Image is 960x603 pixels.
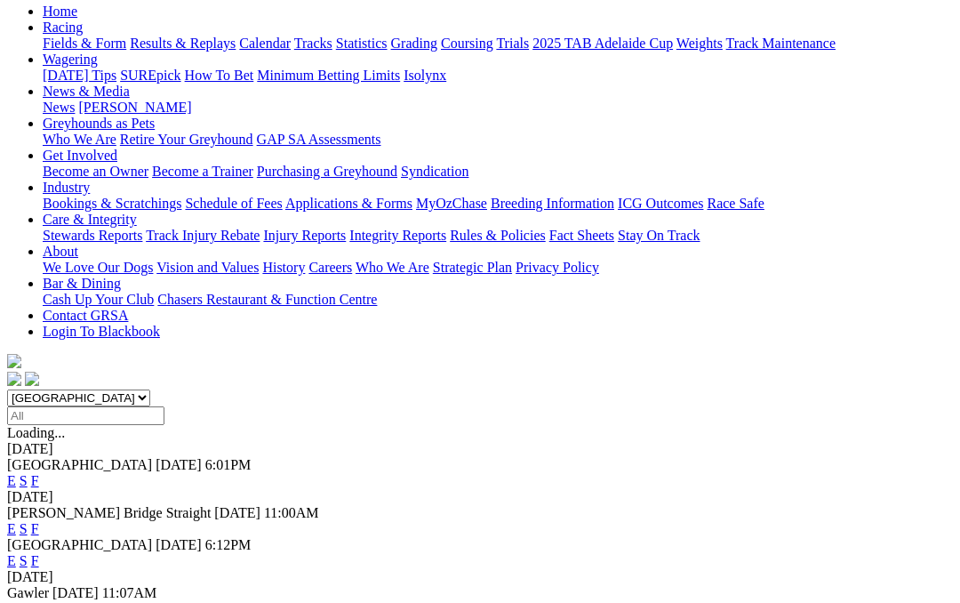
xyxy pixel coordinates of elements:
[433,260,512,275] a: Strategic Plan
[43,84,130,99] a: News & Media
[205,457,252,472] span: 6:01PM
[43,196,181,211] a: Bookings & Scratchings
[264,505,319,520] span: 11:00AM
[726,36,836,51] a: Track Maintenance
[43,164,148,179] a: Become an Owner
[7,372,21,386] img: facebook.svg
[7,473,16,488] a: E
[20,553,28,568] a: S
[43,68,116,83] a: [DATE] Tips
[20,473,28,488] a: S
[43,292,154,307] a: Cash Up Your Club
[130,36,236,51] a: Results & Replays
[43,292,953,308] div: Bar & Dining
[7,585,49,600] span: Gawler
[43,308,128,323] a: Contact GRSA
[152,164,253,179] a: Become a Trainer
[43,260,153,275] a: We Love Our Dogs
[43,68,953,84] div: Wagering
[532,36,673,51] a: 2025 TAB Adelaide Cup
[31,553,39,568] a: F
[239,36,291,51] a: Calendar
[7,406,164,425] input: Select date
[185,68,254,83] a: How To Bet
[7,489,953,505] div: [DATE]
[120,132,253,147] a: Retire Your Greyhound
[25,372,39,386] img: twitter.svg
[43,244,78,259] a: About
[257,164,397,179] a: Purchasing a Greyhound
[356,260,429,275] a: Who We Are
[146,228,260,243] a: Track Injury Rebate
[43,132,116,147] a: Who We Are
[43,52,98,67] a: Wagering
[404,68,446,83] a: Isolynx
[416,196,487,211] a: MyOzChase
[205,537,252,552] span: 6:12PM
[43,20,83,35] a: Racing
[43,148,117,163] a: Get Involved
[20,521,28,536] a: S
[157,292,377,307] a: Chasers Restaurant & Function Centre
[491,196,614,211] a: Breeding Information
[43,100,953,116] div: News & Media
[7,441,953,457] div: [DATE]
[516,260,599,275] a: Privacy Policy
[707,196,764,211] a: Race Safe
[391,36,437,51] a: Grading
[43,260,953,276] div: About
[120,68,180,83] a: SUREpick
[450,228,546,243] a: Rules & Policies
[156,537,202,552] span: [DATE]
[336,36,388,51] a: Statistics
[618,196,703,211] a: ICG Outcomes
[7,425,65,440] span: Loading...
[294,36,332,51] a: Tracks
[257,132,381,147] a: GAP SA Assessments
[43,164,953,180] div: Get Involved
[441,36,493,51] a: Coursing
[31,473,39,488] a: F
[285,196,412,211] a: Applications & Forms
[43,228,953,244] div: Care & Integrity
[185,196,282,211] a: Schedule of Fees
[7,553,16,568] a: E
[43,4,77,19] a: Home
[43,180,90,195] a: Industry
[156,260,259,275] a: Vision and Values
[7,354,21,368] img: logo-grsa-white.png
[7,521,16,536] a: E
[43,212,137,227] a: Care & Integrity
[308,260,352,275] a: Careers
[102,585,157,600] span: 11:07AM
[43,228,142,243] a: Stewards Reports
[43,276,121,291] a: Bar & Dining
[43,324,160,339] a: Login To Blackbook
[156,457,202,472] span: [DATE]
[214,505,260,520] span: [DATE]
[676,36,723,51] a: Weights
[401,164,468,179] a: Syndication
[349,228,446,243] a: Integrity Reports
[7,457,152,472] span: [GEOGRAPHIC_DATA]
[263,228,346,243] a: Injury Reports
[43,132,953,148] div: Greyhounds as Pets
[43,116,155,131] a: Greyhounds as Pets
[262,260,305,275] a: History
[43,36,126,51] a: Fields & Form
[7,537,152,552] span: [GEOGRAPHIC_DATA]
[7,569,953,585] div: [DATE]
[257,68,400,83] a: Minimum Betting Limits
[43,100,75,115] a: News
[549,228,614,243] a: Fact Sheets
[43,36,953,52] div: Racing
[7,505,211,520] span: [PERSON_NAME] Bridge Straight
[496,36,529,51] a: Trials
[31,521,39,536] a: F
[52,585,99,600] span: [DATE]
[43,196,953,212] div: Industry
[78,100,191,115] a: [PERSON_NAME]
[618,228,700,243] a: Stay On Track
